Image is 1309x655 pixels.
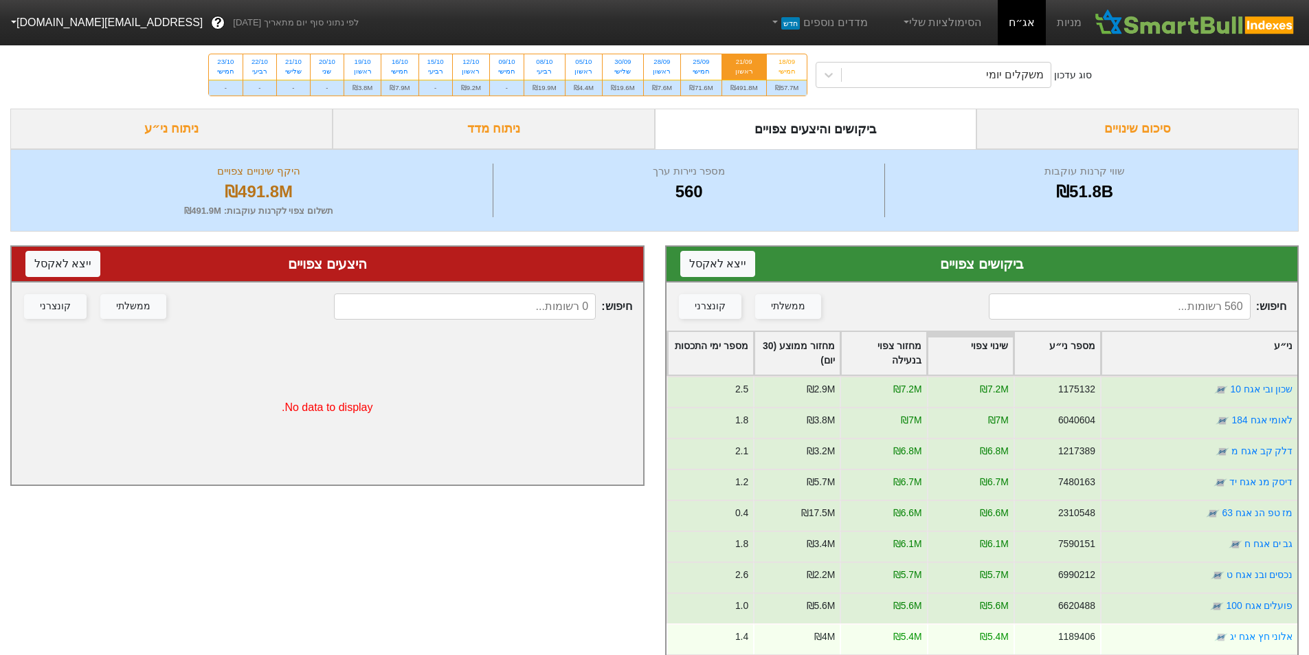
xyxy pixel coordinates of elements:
div: ₪7.6M [644,80,680,96]
div: היקף שינויים צפויים [28,164,489,179]
div: ₪71.6M [681,80,721,96]
div: ₪491.8M [28,179,489,204]
div: 1217389 [1058,444,1095,458]
div: ₪5.7M [979,568,1008,582]
div: ₪6.7M [979,475,1008,489]
span: ? [214,14,222,32]
div: קונצרני [695,299,726,314]
button: ממשלתי [755,294,821,319]
div: 0.4 [735,506,748,520]
div: 16/10 [390,57,410,67]
div: ₪5.7M [893,568,921,582]
div: ₪7.9M [381,80,418,96]
div: ₪5.4M [893,630,921,644]
div: חמישי [775,67,799,76]
div: ניתוח מדד [333,109,655,149]
div: ממשלתי [116,299,150,314]
div: רביעי [251,67,268,76]
img: tase link [1214,383,1228,397]
div: 1.8 [735,537,748,551]
div: No data to display. [12,331,643,485]
span: חדש [781,17,800,30]
div: 12/10 [461,57,481,67]
div: ₪6.8M [979,444,1008,458]
div: ממשלתי [771,299,805,314]
div: 09/10 [498,57,515,67]
div: ראשון [461,67,481,76]
div: 7590151 [1058,537,1095,551]
img: tase link [1216,414,1229,428]
div: - [243,80,276,96]
img: tase link [1210,568,1224,582]
div: היצעים צפויים [25,254,629,274]
div: רביעי [533,67,557,76]
div: 1.8 [735,413,748,428]
div: Toggle SortBy [668,332,753,375]
div: ₪2.2M [806,568,835,582]
div: ₪3.8M [806,413,835,428]
div: 21/10 [285,57,302,67]
div: חמישי [390,67,410,76]
div: ₪2.9M [806,382,835,397]
div: Toggle SortBy [928,332,1013,375]
button: קונצרני [679,294,741,319]
div: 23/10 [217,57,234,67]
div: ₪6.1M [893,537,921,551]
div: ₪9.2M [453,80,489,96]
button: קונצרני [24,294,87,319]
span: חיפוש : [989,293,1286,320]
div: ניתוח ני״ע [10,109,333,149]
div: 560 [497,179,881,204]
div: ביקושים והיצעים צפויים [655,109,977,149]
div: רביעי [427,67,444,76]
div: 2310548 [1058,506,1095,520]
div: ₪7M [901,413,921,428]
div: 21/09 [730,57,758,67]
div: 1175132 [1058,382,1095,397]
div: Toggle SortBy [841,332,926,375]
div: ₪57.7M [767,80,807,96]
div: ₪51.8B [888,179,1281,204]
img: tase link [1206,507,1220,520]
img: tase link [1210,599,1224,613]
div: שלישי [611,67,635,76]
div: חמישי [217,67,234,76]
div: ₪6.8M [893,444,921,458]
div: תשלום צפוי לקרנות עוקבות : ₪491.9M [28,204,489,218]
a: אלוני חץ אגח יג [1229,631,1293,642]
div: 6620488 [1058,599,1095,613]
div: משקלים יומי [986,67,1044,83]
div: 7480163 [1058,475,1095,489]
div: ראשון [730,67,758,76]
div: 28/09 [652,57,672,67]
div: ₪5.6M [979,599,1008,613]
a: פועלים אגח 100 [1226,600,1293,611]
div: 25/09 [689,57,713,67]
div: 1.2 [735,475,748,489]
img: tase link [1213,476,1227,489]
a: דיסק מנ אגח יד [1229,476,1293,487]
div: שני [319,67,335,76]
div: 6990212 [1058,568,1095,582]
div: 1.0 [735,599,748,613]
div: 08/10 [533,57,557,67]
div: ₪5.6M [893,599,921,613]
div: ₪7M [987,413,1008,428]
div: - [419,80,452,96]
div: ₪5.4M [979,630,1008,644]
img: tase link [1215,445,1229,458]
div: מספר ניירות ערך [497,164,881,179]
a: גב ים אגח ח [1244,538,1293,549]
div: - [490,80,524,96]
div: 6040604 [1058,413,1095,428]
div: 19/10 [353,57,372,67]
div: ₪3.8M [344,80,381,96]
div: 1189406 [1058,630,1095,644]
button: ממשלתי [100,294,166,319]
a: מדדים נוספיםחדש [764,9,873,36]
div: 2.1 [735,444,748,458]
img: SmartBull [1093,9,1298,36]
a: לאומי אגח 184 [1231,414,1293,425]
div: ₪491.8M [722,80,766,96]
a: נכסים ובנ אגח ט [1226,569,1293,580]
